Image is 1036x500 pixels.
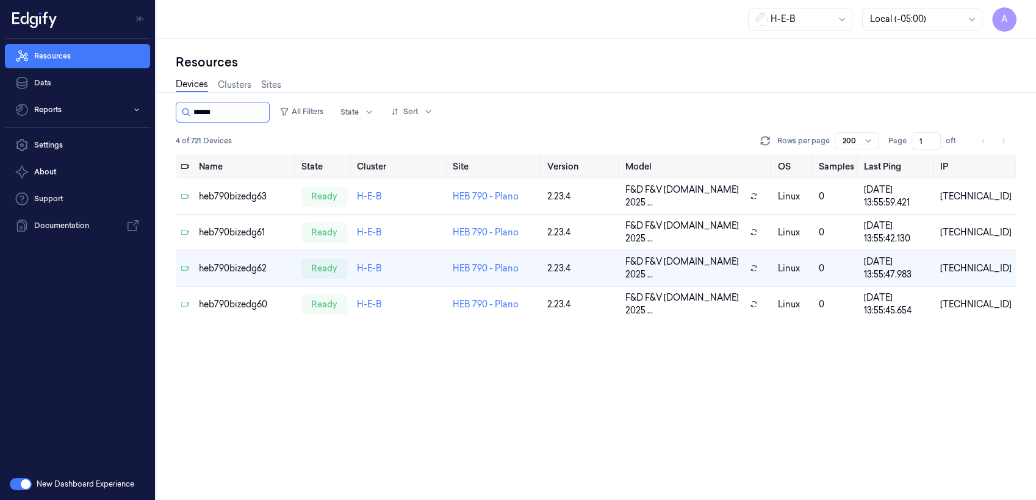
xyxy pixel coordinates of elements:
[297,154,352,179] th: State
[777,135,830,146] p: Rows per page
[176,135,232,146] span: 4 of 721 Devices
[5,187,150,211] a: Support
[625,220,745,245] span: F&D F&V [DOMAIN_NAME] 2025 ...
[992,7,1016,32] button: A
[819,190,854,203] div: 0
[777,226,808,239] p: linux
[819,226,854,239] div: 0
[453,299,519,310] a: HEB 790 - Plano
[301,295,347,314] div: ready
[453,263,519,274] a: HEB 790 - Plano
[946,135,965,146] span: of 1
[547,190,616,203] div: 2.23.4
[301,259,347,278] div: ready
[5,133,150,157] a: Settings
[547,298,616,311] div: 2.23.4
[5,213,150,238] a: Documentation
[814,154,859,179] th: Samples
[176,78,208,92] a: Devices
[625,255,745,281] span: F&D F&V [DOMAIN_NAME] 2025 ...
[199,190,292,203] div: heb790bizedg63
[819,262,854,275] div: 0
[453,227,519,238] a: HEB 790 - Plano
[261,79,281,91] a: Sites
[935,154,1016,179] th: IP
[547,262,616,275] div: 2.23.4
[5,160,150,184] button: About
[940,262,1012,275] div: [TECHNICAL_ID]
[448,154,542,179] th: Site
[542,154,621,179] th: Version
[357,227,382,238] a: H-E-B
[357,299,382,310] a: H-E-B
[199,226,292,239] div: heb790bizedg61
[777,190,808,203] p: linux
[218,79,251,91] a: Clusters
[357,191,382,202] a: H-E-B
[5,98,150,122] button: Reports
[940,190,1012,203] div: [TECHNICAL_ID]
[625,184,745,209] span: F&D F&V [DOMAIN_NAME] 2025 ...
[777,262,808,275] p: linux
[819,298,854,311] div: 0
[5,44,150,68] a: Resources
[864,255,930,281] div: [DATE] 13:55:47.983
[301,187,347,206] div: ready
[199,262,292,275] div: heb790bizedg62
[199,298,292,311] div: heb790bizedg60
[131,9,150,29] button: Toggle Navigation
[864,220,930,245] div: [DATE] 13:55:42.130
[5,71,150,95] a: Data
[975,132,1012,149] nav: pagination
[772,154,813,179] th: OS
[864,184,930,209] div: [DATE] 13:55:59.421
[859,154,935,179] th: Last Ping
[940,298,1012,311] div: [TECHNICAL_ID]
[547,226,616,239] div: 2.23.4
[194,154,297,179] th: Name
[176,54,1016,71] div: Resources
[940,226,1012,239] div: [TECHNICAL_ID]
[621,154,772,179] th: Model
[453,191,519,202] a: HEB 790 - Plano
[888,135,907,146] span: Page
[777,298,808,311] p: linux
[864,291,930,317] div: [DATE] 13:55:45.654
[625,291,745,317] span: F&D F&V [DOMAIN_NAME] 2025 ...
[352,154,448,179] th: Cluster
[275,102,328,121] button: All Filters
[357,263,382,274] a: H-E-B
[301,223,347,242] div: ready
